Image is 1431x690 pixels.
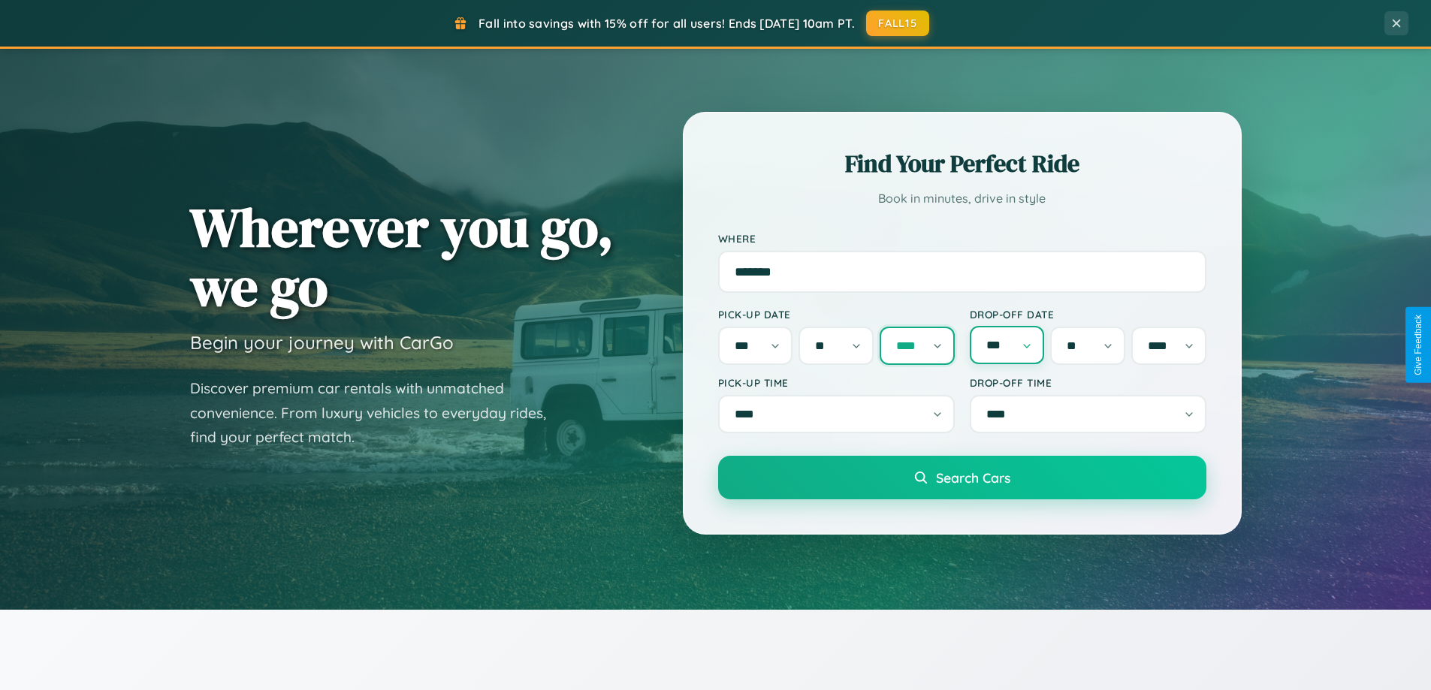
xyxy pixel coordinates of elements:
span: Search Cars [936,469,1010,486]
label: Pick-up Time [718,376,955,389]
h3: Begin your journey with CarGo [190,331,454,354]
label: Drop-off Date [970,308,1206,321]
button: Search Cars [718,456,1206,499]
p: Discover premium car rentals with unmatched convenience. From luxury vehicles to everyday rides, ... [190,376,566,450]
span: Fall into savings with 15% off for all users! Ends [DATE] 10am PT. [479,16,855,31]
div: Give Feedback [1413,315,1423,375]
label: Where [718,232,1206,245]
label: Pick-up Date [718,308,955,321]
button: FALL15 [866,11,929,36]
h1: Wherever you go, we go [190,197,614,316]
h2: Find Your Perfect Ride [718,147,1206,180]
label: Drop-off Time [970,376,1206,389]
p: Book in minutes, drive in style [718,188,1206,209]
